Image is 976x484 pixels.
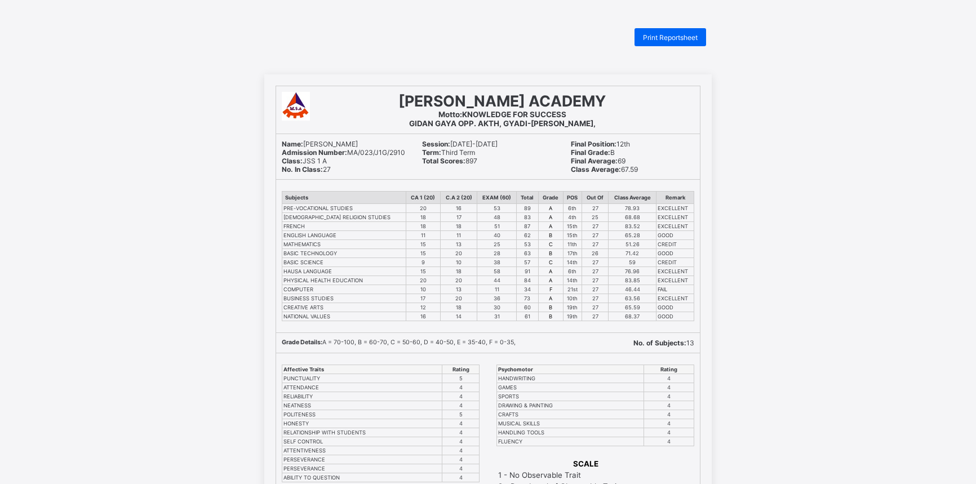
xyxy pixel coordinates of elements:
[563,192,582,204] th: POS
[282,276,406,285] td: PHYSICAL HEALTH EDUCATION
[477,267,517,276] td: 58
[498,459,674,469] th: SCALE
[282,455,442,464] td: PERSEVERANCE
[538,276,563,285] td: A
[571,148,610,157] b: Final Grade:
[282,392,442,401] td: RELIABILITY
[517,276,538,285] td: 84
[656,312,694,321] td: GOOD
[422,140,450,148] b: Session:
[440,231,477,240] td: 11
[644,383,694,392] td: 4
[497,419,644,428] td: MUSICAL SKILLS
[422,157,477,165] span: 897
[563,240,582,249] td: 11th
[608,249,656,258] td: 71.42
[608,267,656,276] td: 76.96
[497,392,644,401] td: SPORTS
[517,312,538,321] td: 61
[563,204,582,213] td: 6th
[442,437,480,446] td: 4
[608,258,656,267] td: 59
[477,294,517,303] td: 36
[517,213,538,222] td: 83
[477,204,517,213] td: 53
[582,204,608,213] td: 27
[440,204,477,213] td: 16
[282,148,347,157] b: Admission Number:
[538,222,563,231] td: A
[282,165,323,174] b: No. In Class:
[477,231,517,240] td: 40
[422,140,498,148] span: [DATE]-[DATE]
[406,192,440,204] th: CA 1 (20)
[538,285,563,294] td: F
[440,240,477,249] td: 13
[538,240,563,249] td: C
[644,428,694,437] td: 4
[477,192,517,204] th: EXAM (60)
[563,267,582,276] td: 6th
[282,437,442,446] td: SELF CONTROL
[440,294,477,303] td: 20
[563,249,582,258] td: 17th
[517,267,538,276] td: 91
[282,231,406,240] td: ENGLISH LANGUAGE
[282,148,405,157] span: MA/023/J1G/2910
[440,267,477,276] td: 18
[538,258,563,267] td: C
[538,303,563,312] td: B
[571,157,618,165] b: Final Average:
[282,365,442,374] th: Affective Traits
[643,33,698,42] span: Print Reportsheet
[440,312,477,321] td: 14
[442,392,480,401] td: 4
[282,222,406,231] td: FRENCH
[282,213,406,222] td: [DEMOGRAPHIC_DATA] RELIGION STUDIES
[477,276,517,285] td: 44
[406,231,440,240] td: 11
[582,312,608,321] td: 27
[440,249,477,258] td: 20
[517,204,538,213] td: 89
[282,383,442,392] td: ATTENDANCE
[608,213,656,222] td: 68.68
[406,276,440,285] td: 20
[406,258,440,267] td: 9
[563,222,582,231] td: 15th
[563,258,582,267] td: 14th
[440,276,477,285] td: 20
[442,374,480,383] td: 5
[608,192,656,204] th: Class Average
[656,285,694,294] td: FAIL
[563,276,582,285] td: 14th
[571,140,630,148] span: 12th
[571,140,616,148] b: Final Position:
[442,446,480,455] td: 4
[282,446,442,455] td: ATTENTIVENESS
[282,473,442,482] td: ABILITY TO QUESTION
[282,249,406,258] td: BASIC TECHNOLOGY
[440,303,477,312] td: 18
[442,464,480,473] td: 4
[582,213,608,222] td: 25
[442,419,480,428] td: 4
[644,392,694,401] td: 4
[656,213,694,222] td: EXCELLENT
[477,240,517,249] td: 25
[440,258,477,267] td: 10
[517,249,538,258] td: 63
[442,383,480,392] td: 4
[438,110,462,119] b: Motto:
[582,294,608,303] td: 27
[517,231,538,240] td: 62
[282,374,442,383] td: PUNCTUALITY
[538,267,563,276] td: A
[563,213,582,222] td: 4th
[563,285,582,294] td: 21st
[440,192,477,204] th: C.A 2 (20)
[582,231,608,240] td: 27
[442,473,480,482] td: 4
[282,428,442,437] td: RELATIONSHIP WITH STUDENTS
[656,240,694,249] td: CREDIT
